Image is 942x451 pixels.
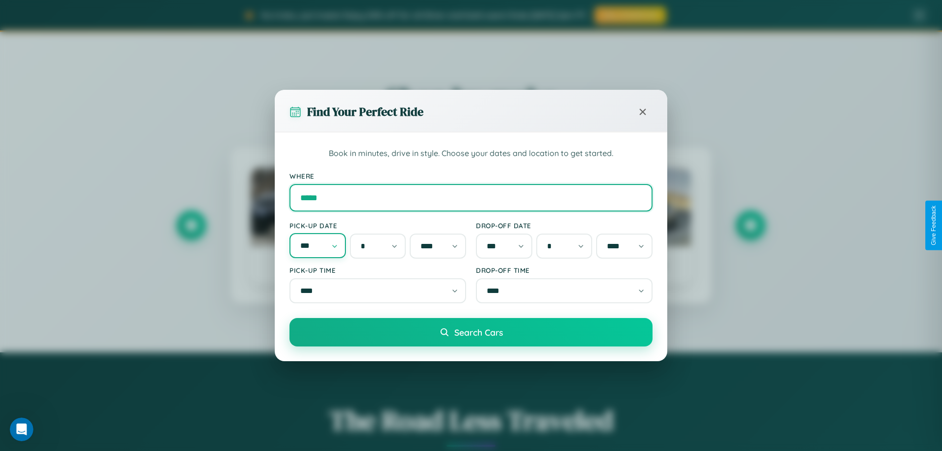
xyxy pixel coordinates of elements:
label: Pick-up Date [289,221,466,230]
label: Drop-off Date [476,221,653,230]
label: Drop-off Time [476,266,653,274]
label: Where [289,172,653,180]
label: Pick-up Time [289,266,466,274]
button: Search Cars [289,318,653,346]
span: Search Cars [454,327,503,338]
h3: Find Your Perfect Ride [307,104,423,120]
p: Book in minutes, drive in style. Choose your dates and location to get started. [289,147,653,160]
